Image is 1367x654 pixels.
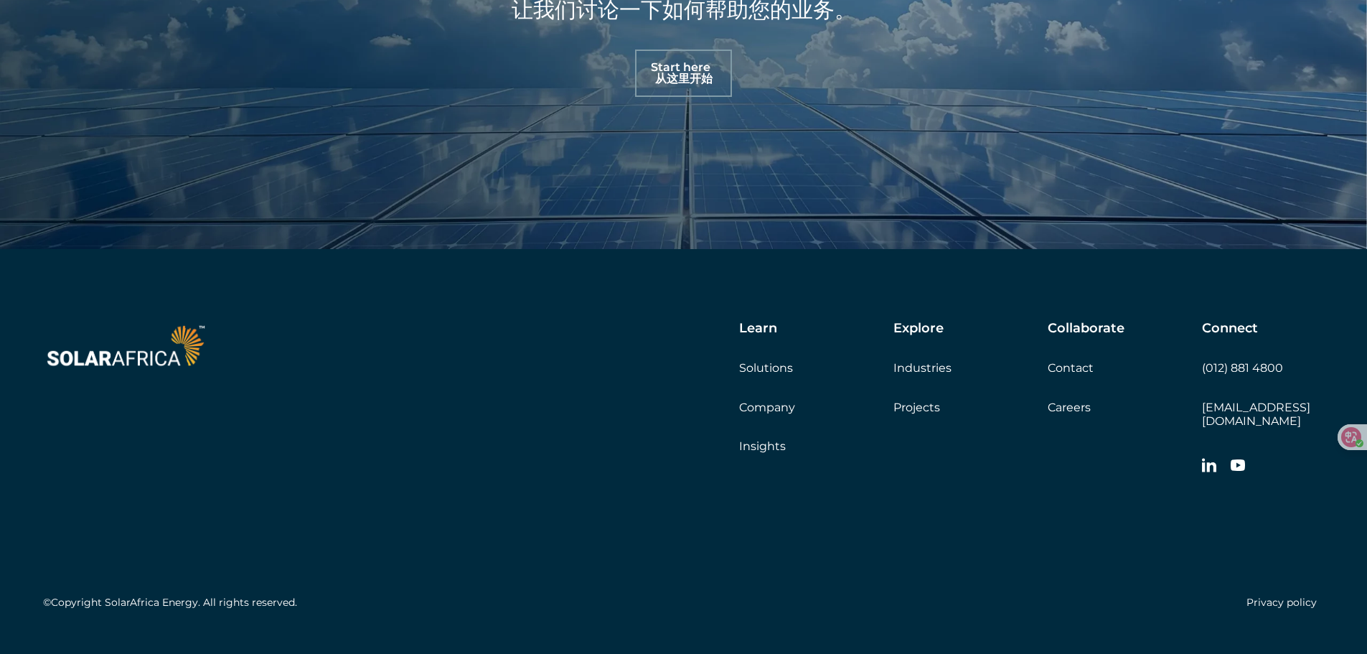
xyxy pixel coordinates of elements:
[893,401,940,414] a: Projects
[1048,361,1094,375] a: Contact
[739,401,795,414] a: Company
[655,72,713,85] font: 从这里开始
[1048,401,1091,414] a: Careers
[739,321,777,337] h5: Learn
[1202,321,1258,337] h5: Connect
[43,597,297,609] h5: ©Copyright SolarAfrica Energy. All rights reserved.
[739,439,786,453] a: Insights
[1202,361,1283,375] a: (012) 881 4800
[651,62,716,85] span: Start here
[635,50,732,97] a: Start here 从这里开始
[1202,401,1310,428] a: [EMAIL_ADDRESS][DOMAIN_NAME]
[893,361,952,375] a: Industries
[1048,321,1124,337] h5: Collaborate
[739,361,793,375] a: Solutions
[1246,596,1317,609] a: Privacy policy
[893,321,944,337] h5: Explore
